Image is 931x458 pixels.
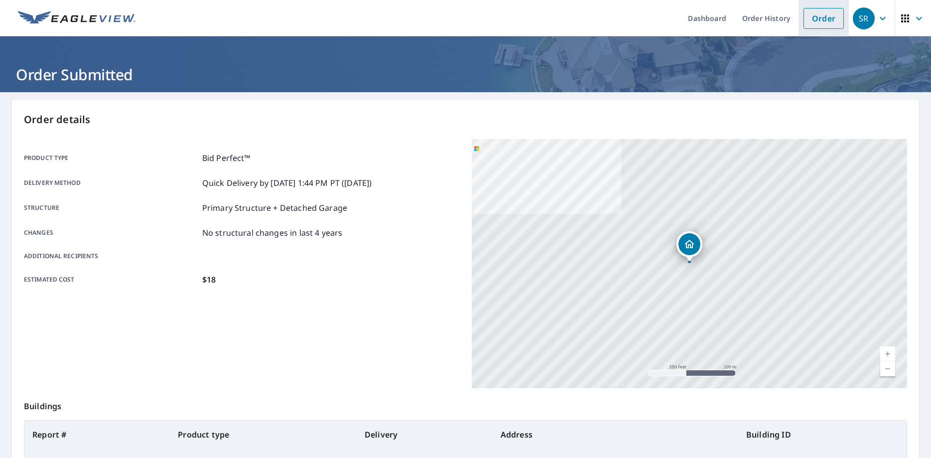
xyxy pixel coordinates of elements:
[24,421,170,449] th: Report #
[738,421,907,449] th: Building ID
[24,177,198,189] p: Delivery method
[24,152,198,164] p: Product type
[880,361,895,376] a: Current Level 17, Zoom Out
[202,274,216,286] p: $18
[170,421,357,449] th: Product type
[24,252,198,261] p: Additional recipients
[202,202,347,214] p: Primary Structure + Detached Garage
[676,231,702,262] div: Dropped pin, building 1, Residential property, 3113 Tampa Dr Garland, TX 75043
[493,421,738,449] th: Address
[18,11,135,26] img: EV Logo
[803,8,844,29] a: Order
[202,227,343,239] p: No structural changes in last 4 years
[853,7,875,29] div: SR
[24,388,907,420] p: Buildings
[24,274,198,286] p: Estimated cost
[24,227,198,239] p: Changes
[202,177,372,189] p: Quick Delivery by [DATE] 1:44 PM PT ([DATE])
[24,112,907,127] p: Order details
[24,202,198,214] p: Structure
[357,421,493,449] th: Delivery
[12,64,919,85] h1: Order Submitted
[880,346,895,361] a: Current Level 17, Zoom In
[202,152,251,164] p: Bid Perfect™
